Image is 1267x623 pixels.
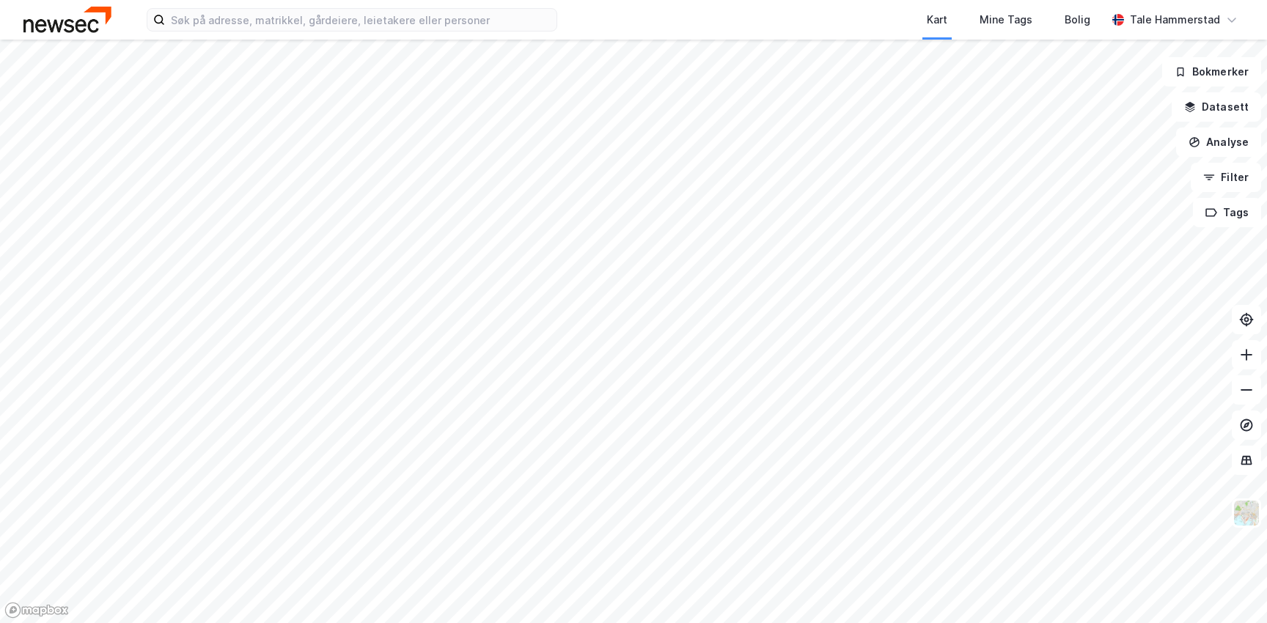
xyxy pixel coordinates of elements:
[1176,128,1261,157] button: Analyse
[1194,553,1267,623] div: Kontrollprogram for chat
[927,11,947,29] div: Kart
[1162,57,1261,86] button: Bokmerker
[165,9,557,31] input: Søk på adresse, matrikkel, gårdeiere, leietakere eller personer
[1172,92,1261,122] button: Datasett
[1191,163,1261,192] button: Filter
[1130,11,1220,29] div: Tale Hammerstad
[980,11,1032,29] div: Mine Tags
[1233,499,1260,527] img: Z
[1193,198,1261,227] button: Tags
[1065,11,1090,29] div: Bolig
[23,7,111,32] img: newsec-logo.f6e21ccffca1b3a03d2d.png
[4,602,69,619] a: Mapbox homepage
[1194,553,1267,623] iframe: Chat Widget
